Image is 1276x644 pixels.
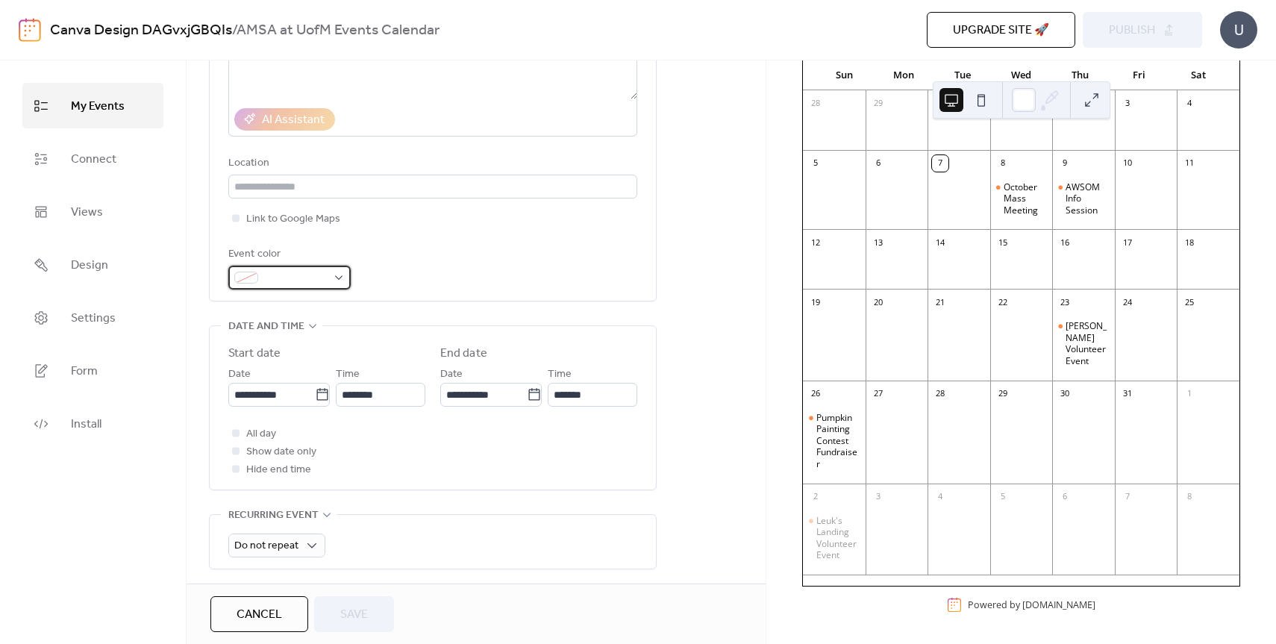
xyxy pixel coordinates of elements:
span: Date and time [228,318,304,336]
div: 31 [1119,386,1136,402]
div: 2 [807,489,824,505]
div: Tue [933,60,992,90]
span: Date [440,366,463,384]
div: Event color [228,246,348,263]
div: 3 [870,489,886,505]
div: 3 [1119,96,1136,112]
span: All day [246,425,276,443]
img: logo [19,18,41,42]
div: Ronald McDonald Volunteer Event [1052,320,1115,366]
div: 8 [1181,489,1198,505]
span: Design [71,254,108,277]
div: Wed [992,60,1051,90]
div: 1 [1181,386,1198,402]
button: Cancel [210,596,308,632]
b: / [232,16,237,45]
div: 6 [1057,489,1073,505]
span: Time [548,366,572,384]
div: Location [228,154,634,172]
div: 7 [932,155,948,172]
div: Leuk's Landing Volunteer Event [816,515,860,561]
div: 18 [1181,234,1198,251]
span: Link to Google Maps [246,210,340,228]
span: Cancel [237,606,282,624]
div: 5 [995,489,1011,505]
button: Upgrade site 🚀 [927,12,1075,48]
div: 7 [1119,489,1136,505]
a: Install [22,401,163,446]
div: [PERSON_NAME] Volunteer Event [1066,320,1109,366]
div: 27 [870,386,886,402]
div: 5 [807,155,824,172]
div: AWSOM Info Session [1066,181,1109,216]
div: Fri [1110,60,1169,90]
span: Install [71,413,101,436]
span: Show date only [246,443,316,461]
div: 15 [995,234,1011,251]
div: 30 [1057,386,1073,402]
div: 9 [1057,155,1073,172]
div: 8 [995,155,1011,172]
span: Hide end time [246,461,311,479]
div: 4 [932,489,948,505]
div: Start date [228,345,281,363]
a: Form [22,348,163,393]
div: 28 [807,96,824,112]
span: Settings [71,307,116,330]
div: 10 [1119,155,1136,172]
div: AWSOM Info Session [1052,181,1115,216]
div: 22 [995,294,1011,310]
div: Leuk's Landing Volunteer Event [803,515,866,561]
a: Views [22,189,163,234]
div: 14 [932,234,948,251]
div: 23 [1057,294,1073,310]
div: Pumpkin Painting Contest Fundraiser [816,412,860,470]
span: Recurring event [228,507,319,525]
div: 25 [1181,294,1198,310]
span: Connect [71,148,116,171]
div: Sun [815,60,874,90]
a: Settings [22,295,163,340]
div: 19 [807,294,824,310]
span: My Events [71,95,125,118]
span: Views [71,201,103,224]
span: Upgrade site 🚀 [953,22,1049,40]
div: 11 [1181,155,1198,172]
div: 20 [870,294,886,310]
a: [DOMAIN_NAME] [1022,598,1095,611]
span: Form [71,360,98,383]
div: 21 [932,294,948,310]
div: 17 [1119,234,1136,251]
span: Time [336,366,360,384]
div: 28 [932,386,948,402]
div: October Mass Meeting [990,181,1053,216]
div: Powered by [968,598,1095,611]
div: 13 [870,234,886,251]
a: My Events [22,83,163,128]
div: 29 [870,96,886,112]
div: 6 [870,155,886,172]
div: 26 [807,386,824,402]
div: 24 [1119,294,1136,310]
div: Sat [1169,60,1227,90]
div: Pumpkin Painting Contest Fundraiser [803,412,866,470]
div: End date [440,345,487,363]
a: Connect [22,136,163,181]
b: AMSA at UofM Events Calendar [237,16,440,45]
span: Date [228,366,251,384]
a: Canva Design DAGvxjGBQIs [50,16,232,45]
div: 4 [1181,96,1198,112]
a: Design [22,242,163,287]
div: 29 [995,386,1011,402]
span: Do not repeat [234,536,298,556]
div: Mon [874,60,933,90]
div: 12 [807,234,824,251]
div: 16 [1057,234,1073,251]
div: Thu [1051,60,1110,90]
div: U [1220,11,1257,49]
div: October Mass Meeting [1004,181,1047,216]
